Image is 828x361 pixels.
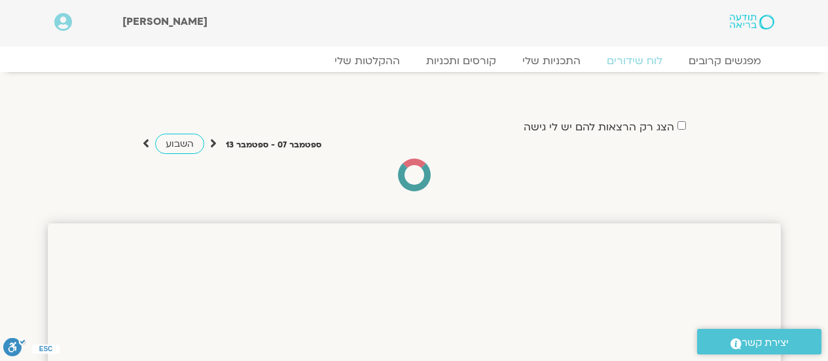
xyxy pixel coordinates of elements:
a: קורסים ותכניות [413,54,509,67]
span: השבוע [166,138,194,150]
a: ההקלטות שלי [321,54,413,67]
a: התכניות שלי [509,54,594,67]
span: [PERSON_NAME] [122,14,207,29]
p: ספטמבר 07 - ספטמבר 13 [226,138,321,152]
nav: Menu [54,54,774,67]
a: יצירת קשר [697,329,821,354]
span: יצירת קשר [742,334,789,352]
a: מפגשים קרובים [675,54,774,67]
a: השבוע [155,134,204,154]
label: הצג רק הרצאות להם יש לי גישה [524,121,674,133]
a: לוח שידורים [594,54,675,67]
